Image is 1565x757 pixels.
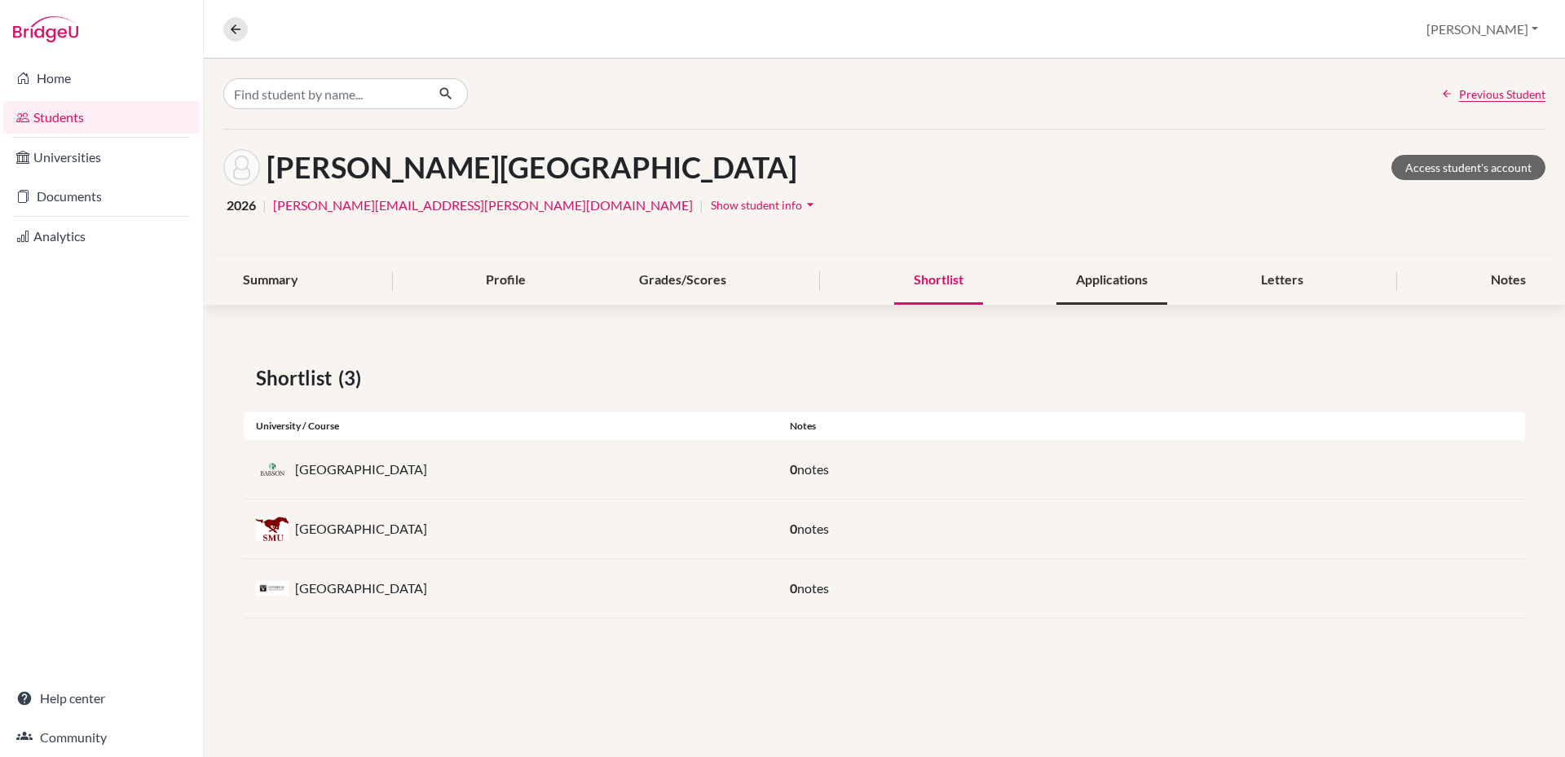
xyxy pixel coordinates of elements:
[3,721,200,754] a: Community
[3,220,200,253] a: Analytics
[13,16,78,42] img: Bridge-U
[3,141,200,174] a: Universities
[273,196,693,215] a: [PERSON_NAME][EMAIL_ADDRESS][PERSON_NAME][DOMAIN_NAME]
[244,419,778,434] div: University / Course
[223,257,318,305] div: Summary
[223,78,425,109] input: Find student by name...
[256,459,289,479] img: us_bab_n83q_buv.png
[778,419,1525,434] div: Notes
[797,580,829,596] span: notes
[1419,14,1545,45] button: [PERSON_NAME]
[466,257,545,305] div: Profile
[338,363,368,393] span: (3)
[790,461,797,477] span: 0
[227,196,256,215] span: 2026
[3,101,200,134] a: Students
[699,196,703,215] span: |
[256,581,289,596] img: us_van_s8p_vbfd.jpeg
[223,149,260,186] img: Charlotte Stiller's avatar
[790,521,797,536] span: 0
[1471,257,1545,305] div: Notes
[711,198,802,212] span: Show student info
[256,363,338,393] span: Shortlist
[1441,86,1545,103] a: Previous Student
[262,196,267,215] span: |
[894,257,983,305] div: Shortlist
[3,682,200,715] a: Help center
[295,460,427,479] p: [GEOGRAPHIC_DATA]
[295,579,427,598] p: [GEOGRAPHIC_DATA]
[790,580,797,596] span: 0
[619,257,746,305] div: Grades/Scores
[1056,257,1167,305] div: Applications
[256,517,289,541] img: us_smu_5h5vylsb.jpeg
[797,461,829,477] span: notes
[1241,257,1323,305] div: Letters
[1391,155,1545,180] a: Access student's account
[710,192,819,218] button: Show student infoarrow_drop_down
[295,519,427,539] p: [GEOGRAPHIC_DATA]
[797,521,829,536] span: notes
[3,62,200,95] a: Home
[3,180,200,213] a: Documents
[267,150,797,185] h1: [PERSON_NAME][GEOGRAPHIC_DATA]
[802,196,818,213] i: arrow_drop_down
[1459,86,1545,103] span: Previous Student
